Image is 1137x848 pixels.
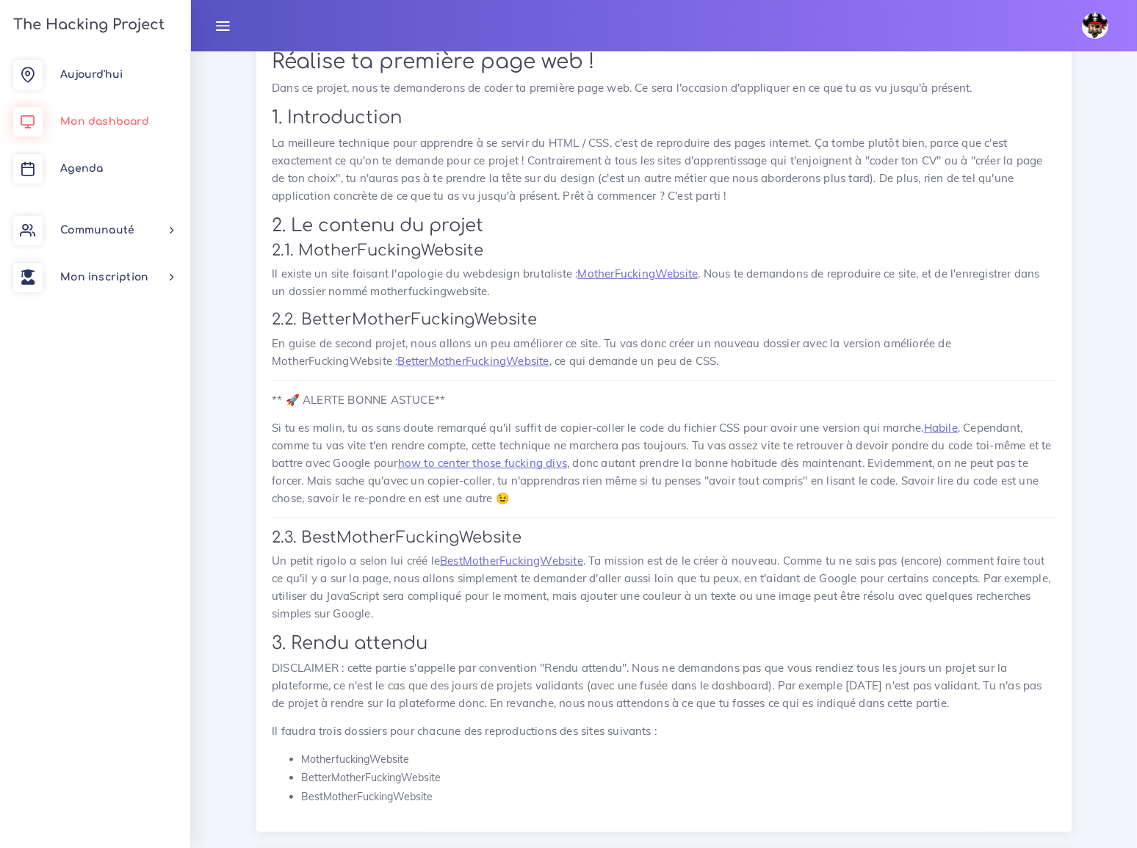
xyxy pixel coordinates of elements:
[272,265,1056,300] p: Il existe un site faisant l'apologie du webdesign brutaliste : . Nous te demandons de reproduire ...
[9,17,165,33] h3: The Hacking Project
[924,421,958,435] a: Habile
[272,79,1056,97] p: Dans ce projet, nous te demanderons de coder ta première page web. Ce sera l'occasion d'appliquer...
[272,107,1056,128] h2: 1. Introduction
[397,354,549,368] a: BetterMotherFuckingWebsite
[272,722,1056,740] p: Il faudra trois dossiers pour chacune des reproductions des sites suivants :
[272,335,1056,370] p: En guise de second projet, nous allons un peu améliorer ce site. Tu vas donc créer un nouveau dos...
[301,788,1056,806] li: BestMotherFuckingWebsite
[60,272,148,283] span: Mon inscription
[272,552,1056,623] p: Un petit rigolo a selon lui créé le . Ta mission est de le créer à nouveau. Comme tu ne sais pas ...
[60,163,103,174] span: Agenda
[60,69,123,80] span: Aujourd'hui
[272,215,1056,236] h2: 2. Le contenu du projet
[577,267,698,280] a: MotherFuckingWebsite
[398,456,567,470] a: how to center those fucking divs
[440,554,583,568] a: BestMotherFuckingWebsite
[60,116,149,127] span: Mon dashboard
[301,750,1056,769] li: MotherfuckingWebsite
[272,633,1056,654] h2: 3. Rendu attendu
[60,225,134,236] span: Communauté
[272,311,1056,329] h3: 2.2. BetterMotherFuckingWebsite
[272,529,1056,547] h3: 2.3. BestMotherFuckingWebsite
[272,242,1056,260] h3: 2.1. MotherFuckingWebsite
[272,391,1056,409] p: ** 🚀 ALERTE BONNE ASTUCE**
[1082,12,1108,39] img: avatar
[272,659,1056,712] p: DISCLAIMER : cette partie s'appelle par convention "Rendu attendu". Nous ne demandons pas que vou...
[301,769,1056,787] li: BetterMotherFuckingWebsite
[272,419,1056,507] p: Si tu es malin, tu as sans doute remarqué qu'il suffit de copier-coller le code du fichier CSS po...
[272,134,1056,205] p: La meilleure technique pour apprendre à se servir du HTML / CSS, c'est de reproduire des pages in...
[272,50,1056,75] h1: Réalise ta première page web !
